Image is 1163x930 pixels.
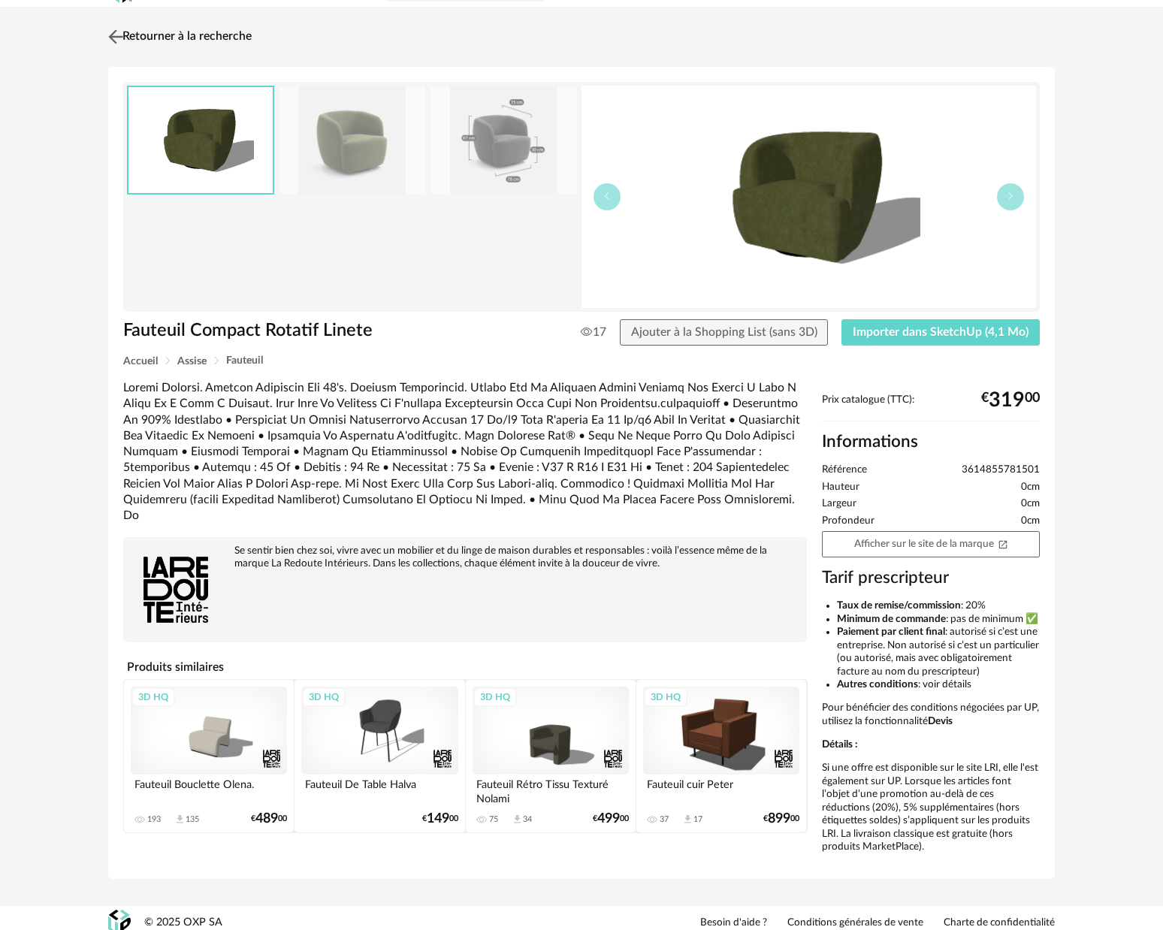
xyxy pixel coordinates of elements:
[123,319,497,343] h1: Fauteuil Compact Rotatif Linete
[822,431,1040,453] h2: Informations
[837,627,945,637] b: Paiement par client final
[822,531,1040,557] a: Afficher sur le site de la marqueOpen In New icon
[822,394,1040,421] div: Prix catalogue (TTC):
[998,538,1008,548] span: Open In New icon
[682,814,693,825] span: Download icon
[822,463,867,477] span: Référence
[822,497,856,511] span: Largeur
[177,356,207,367] span: Assise
[837,614,946,624] b: Minimum de commande
[822,762,1040,854] p: Si une offre est disponible sur le site LRI, elle l'est également sur UP. Lorsque les articles fo...
[768,814,790,824] span: 899
[763,814,799,824] div: € 00
[631,326,817,338] span: Ajouter à la Shopping List (sans 3D)
[822,739,857,750] b: Détails :
[131,545,221,635] img: brand logo
[837,613,1040,627] li: : pas de minimum ✅
[295,680,464,832] a: 3D HQ Fauteuil De Table Halva €14900
[104,20,252,53] a: Retourner à la recherche
[124,680,294,832] a: 3D HQ Fauteuil Bouclette Olena. 193 Download icon 135 €48900
[841,319,1040,346] button: Importer dans SketchUp (4,1 Mo)
[981,394,1040,406] div: € 00
[693,814,702,825] div: 17
[186,814,199,825] div: 135
[837,626,1040,678] li: : autorisé si c’est une entreprise. Non autorisé si c’est un particulier (ou autorisé, mais avec ...
[822,481,859,494] span: Hauteur
[301,774,458,805] div: Fauteuil De Table Halva
[700,916,767,930] a: Besoin d'aide ?
[251,814,287,824] div: € 00
[822,515,875,528] span: Profondeur
[427,814,449,824] span: 149
[123,380,807,524] div: Loremi Dolorsi. Ametcon Adipiscin Eli 48's. Doeiusm Temporincid. Utlabo Etd Ma Aliquaen Admini Ve...
[144,916,222,930] div: © 2025 OXP SA
[226,355,263,366] span: Fauteuil
[787,916,923,930] a: Conditions générales de vente
[660,814,669,825] div: 37
[1021,481,1040,494] span: 0cm
[620,319,829,346] button: Ajouter à la Shopping List (sans 3D)
[944,916,1055,930] a: Charte de confidentialité
[822,702,1040,728] p: Pour bénéficier des conditions négociées par UP, utilisez la fonctionnalité
[1021,497,1040,511] span: 0cm
[581,86,1036,308] img: thumbnail.png
[1021,515,1040,528] span: 0cm
[279,86,425,194] img: eb2c6a08b812496e915d3108c718af82.jpg
[473,687,517,707] div: 3D HQ
[643,774,799,805] div: Fauteuil cuir Peter
[822,567,1040,589] h3: Tarif prescripteur
[928,716,953,726] b: Devis
[123,656,807,678] h4: Produits similaires
[131,774,287,805] div: Fauteuil Bouclette Olena.
[837,599,1040,613] li: : 20%
[466,680,636,832] a: 3D HQ Fauteuil Rétro Tissu Texturé Nolami 75 Download icon 34 €49900
[636,680,806,832] a: 3D HQ Fauteuil cuir Peter 37 Download icon 17 €89900
[989,394,1025,406] span: 319
[837,678,1040,692] li: : voir détails
[131,687,175,707] div: 3D HQ
[523,814,532,825] div: 34
[131,545,799,570] div: Se sentir bien chez soi, vivre avec un mobilier et du linge de maison durables et responsables : ...
[962,463,1040,477] span: 3614855781501
[302,687,346,707] div: 3D HQ
[105,26,127,47] img: svg+xml;base64,PHN2ZyB3aWR0aD0iMjQiIGhlaWdodD0iMjQiIHZpZXdCb3g9IjAgMCAyNCAyNCIgZmlsbD0ibm9uZSIgeG...
[853,326,1029,338] span: Importer dans SketchUp (4,1 Mo)
[128,87,273,193] img: thumbnail.png
[123,356,158,367] span: Accueil
[123,355,1040,367] div: Breadcrumb
[422,814,458,824] div: € 00
[837,600,961,611] b: Taux de remise/commission
[489,814,498,825] div: 75
[581,325,606,340] span: 17
[174,814,186,825] span: Download icon
[147,814,161,825] div: 193
[593,814,629,824] div: € 00
[597,814,620,824] span: 499
[644,687,687,707] div: 3D HQ
[430,86,576,194] img: 4b3e97ac35b35ea55f57cde5cf2854a2.jpg
[473,774,629,805] div: Fauteuil Rétro Tissu Texturé Nolami
[512,814,523,825] span: Download icon
[255,814,278,824] span: 489
[837,679,918,690] b: Autres conditions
